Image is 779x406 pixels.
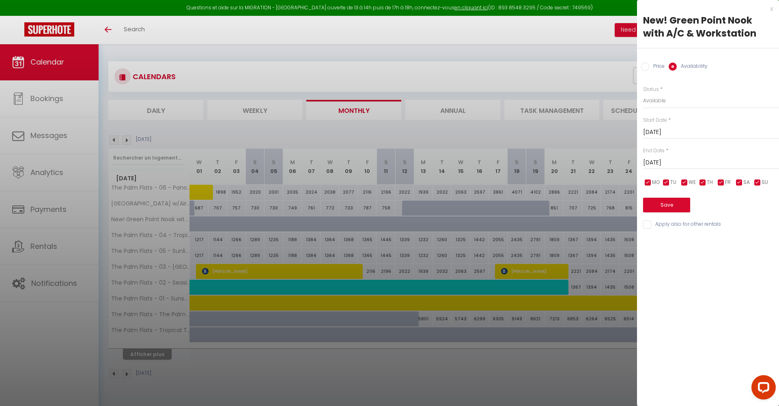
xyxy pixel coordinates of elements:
[649,63,665,71] label: Price
[643,198,690,212] button: Save
[652,179,660,186] span: MO
[643,147,665,155] label: End Date
[677,63,708,71] label: Availability
[743,179,750,186] span: SA
[643,86,659,93] label: Status
[643,117,667,124] label: Start Date
[725,179,731,186] span: FR
[643,14,773,40] div: New! Green Point Nook with A/C & Workstation
[689,179,696,186] span: WE
[762,179,768,186] span: SU
[637,4,773,14] div: x
[745,372,779,406] iframe: LiveChat chat widget
[670,179,676,186] span: TU
[707,179,713,186] span: TH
